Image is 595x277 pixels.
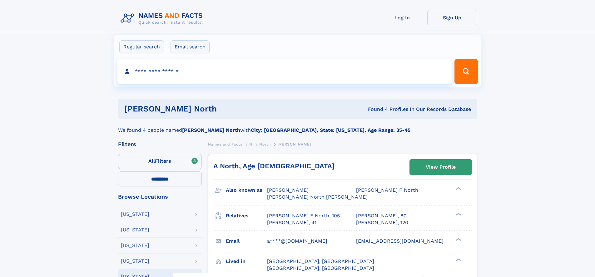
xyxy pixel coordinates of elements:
[426,160,456,174] div: View Profile
[267,219,316,226] a: [PERSON_NAME], 41
[119,40,164,53] label: Regular search
[292,106,471,113] div: Found 4 Profiles In Our Records Database
[182,127,240,133] b: [PERSON_NAME] North
[226,210,267,221] h3: Relatives
[259,140,270,148] a: North
[454,237,462,241] div: ❯
[226,256,267,267] h3: Lived in
[259,142,270,146] span: North
[148,158,155,164] span: All
[118,10,208,27] img: Logo Names and Facts
[171,40,210,53] label: Email search
[249,142,252,146] span: N
[121,227,149,232] div: [US_STATE]
[208,140,242,148] a: Names and Facts
[213,162,335,170] a: A North, Age [DEMOGRAPHIC_DATA]
[278,142,311,146] span: [PERSON_NAME]
[121,259,149,264] div: [US_STATE]
[117,59,452,84] input: search input
[267,265,374,271] span: [GEOGRAPHIC_DATA], [GEOGRAPHIC_DATA]
[118,154,202,169] label: Filters
[251,127,410,133] b: City: [GEOGRAPHIC_DATA], State: [US_STATE], Age Range: 35-45
[118,194,202,200] div: Browse Locations
[267,187,309,193] span: [PERSON_NAME]
[454,258,462,262] div: ❯
[454,187,462,191] div: ❯
[454,212,462,216] div: ❯
[356,187,418,193] span: [PERSON_NAME] F North
[226,236,267,246] h3: Email
[226,185,267,195] h3: Also known as
[249,140,252,148] a: N
[356,219,408,226] a: [PERSON_NAME], 120
[454,59,478,84] button: Search Button
[427,10,477,25] a: Sign Up
[410,160,472,175] a: View Profile
[118,141,202,147] div: Filters
[377,10,427,25] a: Log In
[121,243,149,248] div: [US_STATE]
[267,258,374,264] span: [GEOGRAPHIC_DATA], [GEOGRAPHIC_DATA]
[121,212,149,217] div: [US_STATE]
[267,194,368,200] span: [PERSON_NAME] North [PERSON_NAME]
[124,105,292,113] h1: [PERSON_NAME] north
[356,238,444,244] span: [EMAIL_ADDRESS][DOMAIN_NAME]
[118,119,477,134] div: We found 4 people named with .
[356,212,407,219] a: [PERSON_NAME], 80
[267,212,340,219] a: [PERSON_NAME] F North, 105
